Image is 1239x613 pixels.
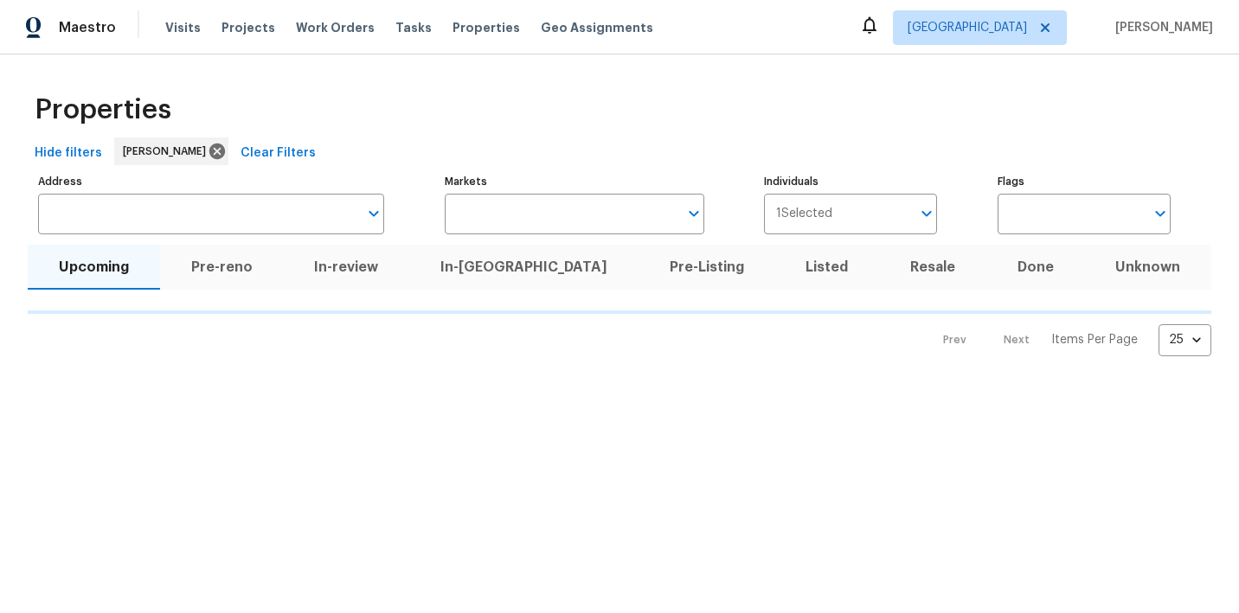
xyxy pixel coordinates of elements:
[221,19,275,36] span: Projects
[1108,19,1213,36] span: [PERSON_NAME]
[1148,201,1172,226] button: Open
[1051,331,1138,348] p: Items Per Page
[35,101,171,118] span: Properties
[241,143,316,164] span: Clear Filters
[165,19,201,36] span: Visits
[915,201,939,226] button: Open
[59,19,116,36] span: Maestro
[38,255,150,279] span: Upcoming
[170,255,273,279] span: Pre-reno
[293,255,399,279] span: In-review
[445,176,704,187] label: Markets
[998,176,1171,187] label: Flags
[38,176,384,187] label: Address
[420,255,628,279] span: In-[GEOGRAPHIC_DATA]
[997,255,1075,279] span: Done
[234,137,323,169] button: Clear Filters
[649,255,765,279] span: Pre-Listing
[1159,317,1211,362] div: 25
[28,137,109,169] button: Hide filters
[541,19,653,36] span: Geo Assignments
[764,176,937,187] label: Individuals
[1095,255,1201,279] span: Unknown
[453,19,520,36] span: Properties
[927,324,1211,356] nav: Pagination Navigation
[296,19,375,36] span: Work Orders
[395,22,432,34] span: Tasks
[682,201,706,226] button: Open
[362,201,386,226] button: Open
[123,143,213,160] span: [PERSON_NAME]
[908,19,1027,36] span: [GEOGRAPHIC_DATA]
[776,207,832,221] span: 1 Selected
[114,137,228,165] div: [PERSON_NAME]
[785,255,869,279] span: Listed
[35,143,102,164] span: Hide filters
[889,255,976,279] span: Resale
